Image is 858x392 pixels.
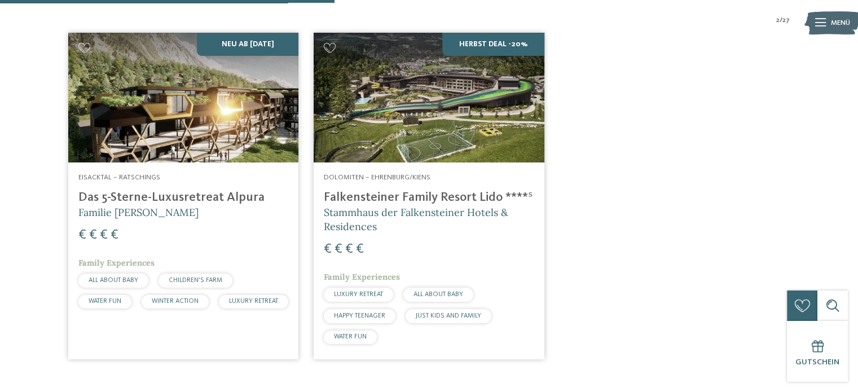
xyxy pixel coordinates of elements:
[78,228,86,242] span: €
[324,174,430,181] span: Dolomiten – Ehrenburg/Kiens
[780,15,782,25] span: /
[334,312,385,319] span: HAPPY TEENAGER
[795,358,839,366] span: Gutschein
[776,15,780,25] span: 2
[324,272,400,282] span: Family Experiences
[334,333,367,340] span: WATER FUN
[68,33,298,359] a: Familienhotels gesucht? Hier findet ihr die besten! Neu ab [DATE] Eisacktal – Ratschings Das 5-St...
[78,190,288,205] h4: Das 5-Sterne-Luxusretreat Alpura
[229,298,278,305] span: LUXURY RETREAT
[782,15,790,25] span: 27
[324,206,508,233] span: Stammhaus der Falkensteiner Hotels & Residences
[152,298,199,305] span: WINTER ACTION
[335,243,342,256] span: €
[324,243,332,256] span: €
[89,277,138,284] span: ALL ABOUT BABY
[324,190,534,205] h4: Falkensteiner Family Resort Lido ****ˢ
[78,174,160,181] span: Eisacktal – Ratschings
[314,33,544,162] img: Familienhotels gesucht? Hier findet ihr die besten!
[345,243,353,256] span: €
[314,33,544,359] a: Familienhotels gesucht? Hier findet ihr die besten! Herbst Deal -20% Dolomiten – Ehrenburg/Kiens ...
[89,298,121,305] span: WATER FUN
[111,228,118,242] span: €
[68,33,298,162] img: Familienhotels gesucht? Hier findet ihr die besten!
[169,277,222,284] span: CHILDREN’S FARM
[78,258,155,268] span: Family Experiences
[787,321,848,382] a: Gutschein
[334,291,383,298] span: LUXURY RETREAT
[78,206,199,219] span: Familie [PERSON_NAME]
[356,243,364,256] span: €
[413,291,463,298] span: ALL ABOUT BABY
[100,228,108,242] span: €
[416,312,481,319] span: JUST KIDS AND FAMILY
[89,228,97,242] span: €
